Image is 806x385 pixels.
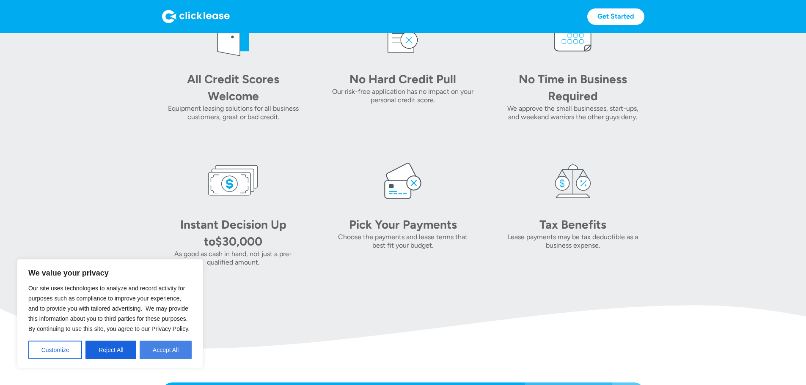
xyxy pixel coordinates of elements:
[344,71,462,87] div: No Hard Credit Pull
[85,341,136,359] button: Reject All
[215,234,262,248] div: $30,000
[587,8,644,25] a: Get Started
[514,216,632,233] div: Tax Benefits
[547,155,598,206] img: tax icon
[28,341,82,359] button: Customize
[332,87,474,104] div: Our risk-free application has no impact on your personal credit score.
[514,71,632,104] div: No Time in Business Required
[344,216,462,233] div: Pick Your Payments
[501,233,644,250] div: Lease payments may be tax deductible as a business expense.
[501,104,644,121] div: We approve the small businesses, start-ups, and weekend warriors the other guys deny.
[208,10,259,60] img: welcome icon
[180,217,286,248] div: Instant Decision Up to
[332,233,474,250] div: Choose the payments and lease terms that best fit your budget.
[28,285,190,332] span: Our site uses technologies to analyze and record activity for purposes such as compliance to impr...
[547,10,598,60] img: calendar icon
[208,155,259,206] img: money icon
[17,259,203,368] div: We value your privacy
[140,341,192,359] button: Accept All
[174,71,292,104] div: All Credit Scores Welcome
[377,155,428,206] img: card icon
[162,104,305,121] div: Equipment leasing solutions for all business customers, great or bad credit.
[162,10,230,23] img: Logo
[377,10,428,60] img: credit icon
[162,250,305,267] div: As good as cash in hand, not just a pre-qualified amount.
[28,268,192,278] p: We value your privacy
